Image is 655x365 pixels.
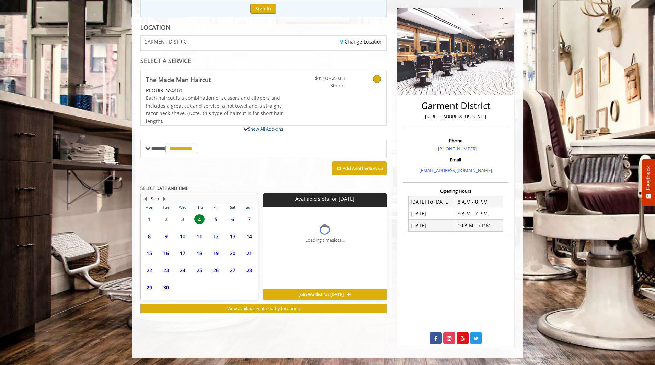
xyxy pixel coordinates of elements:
span: 25 [194,265,205,275]
p: [STREET_ADDRESS][US_STATE] [405,113,507,120]
th: Tue [158,204,174,211]
th: Fri [208,204,224,211]
h3: Opening Hours [403,188,508,193]
th: Thu [191,204,207,211]
button: Sign In [250,4,276,14]
span: 4 [194,214,205,224]
span: View availability at nearby locations [227,305,300,312]
span: 20 [228,248,238,258]
td: [DATE] [409,220,456,231]
td: 8 A.M - 8 P.M [456,196,503,208]
span: 15 [144,248,154,258]
p: Available slots for [DATE] [266,196,383,202]
td: Select day24 [174,262,191,279]
span: 19 [211,248,221,258]
td: Select day14 [241,228,258,245]
td: Select day9 [158,228,174,245]
td: Select day19 [208,245,224,262]
td: Select day30 [158,279,174,296]
span: 16 [161,248,171,258]
td: Select day8 [141,228,158,245]
span: 10 [177,231,188,241]
button: Next Month [162,195,167,203]
button: Feedback - Show survey [642,159,655,206]
th: Wed [174,204,191,211]
span: 21 [244,248,254,258]
span: 17 [177,248,188,258]
button: View availability at nearby locations [140,304,387,314]
span: GARMENT DISTRICT [144,39,189,44]
td: Select day22 [141,262,158,279]
span: Join Waitlist for [DATE] [299,292,344,297]
span: 5 [211,214,221,224]
td: 10 A.M - 7 P.M [456,220,503,231]
span: 8 [144,231,154,241]
td: Select day27 [224,262,241,279]
b: Add Another Service [343,165,383,171]
td: [DATE] [409,208,456,219]
h3: Phone [405,138,507,143]
td: Select day12 [208,228,224,245]
a: [EMAIL_ADDRESS][DOMAIN_NAME] [420,167,492,173]
span: 24 [177,265,188,275]
span: 14 [244,231,254,241]
th: Mon [141,204,158,211]
th: Sat [224,204,241,211]
td: Select day5 [208,211,224,228]
td: Select day16 [158,245,174,262]
span: 6 [228,214,238,224]
span: 13 [228,231,238,241]
span: 30min [304,82,345,89]
span: 9 [161,231,171,241]
td: Select day21 [241,245,258,262]
td: Select day15 [141,245,158,262]
div: SELECT A SERVICE [140,58,387,64]
span: 18 [194,248,205,258]
button: Sep [151,195,159,203]
span: 27 [228,265,238,275]
td: Select day23 [158,262,174,279]
span: 22 [144,265,154,275]
b: SELECT DATE AND TIME [140,185,188,191]
a: + [PHONE_NUMBER] [435,146,477,152]
td: Select day6 [224,211,241,228]
div: Loading timeslots... [305,236,345,244]
td: Select day28 [241,262,258,279]
td: Select day11 [191,228,207,245]
span: Feedback [645,166,652,190]
span: 28 [244,265,254,275]
h3: Email [405,157,507,162]
b: The Made Man Haircut [146,75,211,84]
span: 30 [161,282,171,292]
td: Select day13 [224,228,241,245]
span: 12 [211,231,221,241]
td: Select day7 [241,211,258,228]
h2: Garment District [405,101,507,111]
span: Each haircut is a combination of scissors and clippers and includes a great cut and service, a ho... [146,95,283,124]
td: Select day29 [141,279,158,296]
td: 8 A.M - 7 P.M [456,208,503,219]
span: 26 [211,265,221,275]
td: Select day4 [191,211,207,228]
span: 23 [161,265,171,275]
div: The Made Man Haircut Add-onS [140,125,387,126]
span: This service needs some Advance to be paid before we block your appointment [146,87,169,94]
span: 11 [194,231,205,241]
a: Change Location [340,38,383,45]
td: Select day18 [191,245,207,262]
td: Select day20 [224,245,241,262]
span: 29 [144,282,154,292]
b: LOCATION [140,23,170,32]
th: Sun [241,204,258,211]
td: Select day25 [191,262,207,279]
td: [DATE] To [DATE] [409,196,456,208]
span: 7 [244,214,254,224]
button: Previous Month [142,195,148,203]
td: Select day17 [174,245,191,262]
td: Select day10 [174,228,191,245]
a: $45.00 - $50.63 [304,71,345,89]
td: Select day26 [208,262,224,279]
button: Add AnotherService [332,161,387,176]
a: Show All Add-ons [248,126,283,132]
